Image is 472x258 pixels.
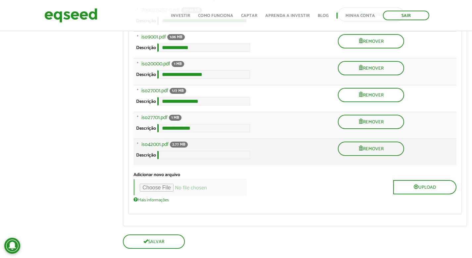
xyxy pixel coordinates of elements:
[131,142,141,151] a: Arraste para reordenar
[345,14,375,18] a: Minha conta
[265,14,310,18] a: Aprenda a investir
[170,88,186,94] span: 1.17 MB
[44,7,97,24] img: EqSeed
[338,61,404,75] button: Remover
[123,234,185,249] button: Salvar
[131,34,141,43] a: Arraste para reordenar
[133,197,169,202] a: Mais informações
[131,115,141,124] a: Arraste para reordenar
[338,115,404,129] button: Remover
[136,46,156,50] label: Descrição
[141,142,169,147] a: iso42001.pdf
[241,14,257,18] a: Captar
[167,34,185,40] span: 1.06 MB
[131,88,141,97] a: Arraste para reordenar
[198,14,233,18] a: Como funciona
[141,34,166,40] a: iso9001.pdf
[141,61,170,67] a: iso20000.pdf
[338,34,404,48] button: Remover
[383,11,429,20] a: Sair
[171,14,190,18] a: Investir
[136,153,156,158] label: Descrição
[136,99,156,104] label: Descrição
[136,73,156,77] label: Descrição
[133,173,180,177] label: Adicionar novo arquivo
[172,61,184,67] span: 1 MB
[141,115,168,120] a: iso27701.pdf
[338,88,404,102] button: Remover
[136,126,156,131] label: Descrição
[338,142,404,156] button: Remover
[393,180,456,194] button: Upload
[141,88,168,94] a: iso27001.pdf
[169,115,182,121] span: 1 MB
[170,142,188,148] span: 2.77 MB
[318,14,329,18] a: Blog
[131,61,141,70] a: Arraste para reordenar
